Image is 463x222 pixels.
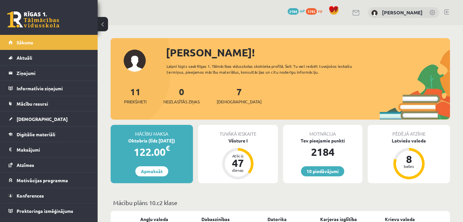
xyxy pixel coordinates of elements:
[399,164,419,168] div: balles
[111,125,193,137] div: Mācību maksa
[8,173,89,188] a: Motivācijas programma
[17,66,89,81] legend: Ziņojumi
[382,9,423,16] a: [PERSON_NAME]
[124,86,146,105] a: 11Priekšmeti
[288,8,305,13] a: 2184 mP
[167,63,370,75] div: Laipni lūgts savā Rīgas 1. Tālmācības vidusskolas skolnieka profilā. Šeit Tu vari redzēt tuvojošo...
[217,86,262,105] a: 7[DEMOGRAPHIC_DATA]
[163,86,200,105] a: 0Neizlasītās ziņas
[283,125,363,137] div: Motivācija
[288,8,299,15] span: 2184
[17,55,32,61] span: Aktuāli
[166,45,450,60] div: [PERSON_NAME]!
[8,203,89,218] a: Proktoringa izmēģinājums
[163,98,200,105] span: Neizlasītās ziņas
[306,8,317,15] span: 1745
[124,98,146,105] span: Priekšmeti
[17,177,68,183] span: Motivācijas programma
[17,101,48,107] span: Mācību resursi
[283,144,363,160] div: 2184
[198,137,278,180] a: Vēsture I Atlicis 47 dienas
[8,142,89,157] a: Maksājumi
[17,193,44,199] span: Konferences
[17,81,89,96] legend: Informatīvie ziņojumi
[368,137,450,180] a: Latviešu valoda 8 balles
[368,125,450,137] div: Pēdējā atzīme
[301,166,344,176] a: 10 piedāvājumi
[17,162,34,168] span: Atzīmes
[17,142,89,157] legend: Maksājumi
[8,66,89,81] a: Ziņojumi
[8,127,89,142] a: Digitālie materiāli
[17,208,73,214] span: Proktoringa izmēģinājums
[306,8,325,13] a: 1745 xp
[17,116,68,122] span: [DEMOGRAPHIC_DATA]
[300,8,305,13] span: mP
[111,144,193,160] div: 122.00
[8,188,89,203] a: Konferences
[283,137,363,144] div: Tev pieejamie punkti
[371,10,378,16] img: Anna Leibus
[228,158,248,168] div: 47
[7,11,59,28] a: Rīgas 1. Tālmācības vidusskola
[228,168,248,172] div: dienas
[135,166,168,176] a: Apmaksāt
[17,39,33,45] span: Sākums
[113,198,447,207] p: Mācību plāns 10.c2 klase
[8,35,89,50] a: Sākums
[228,154,248,158] div: Atlicis
[318,8,322,13] span: xp
[198,125,278,137] div: Tuvākā ieskaite
[8,81,89,96] a: Informatīvie ziņojumi
[8,96,89,111] a: Mācību resursi
[198,137,278,144] div: Vēsture I
[8,50,89,65] a: Aktuāli
[17,131,55,137] span: Digitālie materiāli
[8,111,89,126] a: [DEMOGRAPHIC_DATA]
[368,137,450,144] div: Latviešu valoda
[8,157,89,172] a: Atzīmes
[166,143,170,153] span: €
[111,137,193,144] div: Oktobris (līdz [DATE])
[217,98,262,105] span: [DEMOGRAPHIC_DATA]
[399,154,419,164] div: 8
